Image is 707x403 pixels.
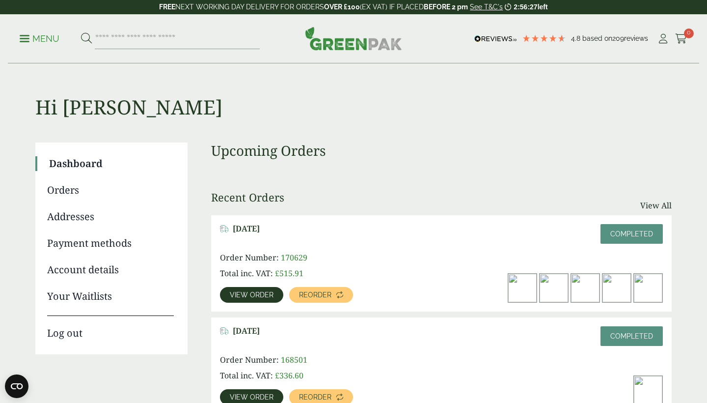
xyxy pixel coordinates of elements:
a: Menu [20,33,59,43]
h1: Hi [PERSON_NAME] [35,64,672,119]
span: Order Number: [220,252,279,263]
span: Reorder [299,394,331,401]
img: IMG_5658-300x200.jpg [602,274,631,302]
a: Log out [47,316,174,341]
span: 0 [684,29,694,38]
i: My Account [657,34,669,44]
div: 4.78 Stars [522,34,566,43]
span: Completed [610,332,653,340]
img: Plastic-Lid-Top-300x229.jpg [540,274,568,302]
p: Menu [20,33,59,45]
a: Payment methods [47,236,174,251]
strong: OVER £100 [324,3,360,11]
a: Reorder [289,287,353,303]
span: £ [275,370,279,381]
span: View order [230,291,273,298]
span: left [538,3,548,11]
a: Orders [47,183,174,198]
img: GreenPak Supplies [305,27,402,50]
span: 2:56:27 [514,3,537,11]
img: dsc_0114a_2-300x449.jpg [571,274,599,302]
strong: FREE [159,3,175,11]
img: 24cm-2-Ply-Cocktail-Black-Napkin-300x300.jpg [634,274,662,302]
bdi: 515.91 [275,268,303,279]
span: Based on [582,34,612,42]
span: Order Number: [220,354,279,365]
span: Total inc. VAT: [220,268,273,279]
a: View order [220,287,283,303]
a: Dashboard [49,156,174,171]
a: Your Waitlists [47,289,174,304]
span: [DATE] [233,326,260,336]
h3: Upcoming Orders [211,143,672,159]
span: View order [230,394,273,401]
strong: BEFORE 2 pm [424,3,468,11]
span: Total inc. VAT: [220,370,273,381]
a: 0 [675,31,687,46]
span: [DATE] [233,224,260,233]
button: Open CMP widget [5,374,28,398]
span: 170629 [281,252,307,263]
a: View All [640,200,672,211]
span: 4.8 [571,34,582,42]
img: REVIEWS.io [474,35,517,42]
a: Account details [47,262,174,277]
i: Cart [675,34,687,44]
span: Completed [610,230,653,238]
h3: Recent Orders [211,191,284,203]
a: See T&C's [470,3,503,11]
span: Reorder [299,291,331,298]
img: Kraft-8oz-with-Porridge-300x200.jpg [508,274,537,302]
a: Addresses [47,209,174,224]
span: 168501 [281,354,307,365]
bdi: 336.60 [275,370,303,381]
span: reviews [624,34,648,42]
span: 209 [612,34,624,42]
span: £ [275,268,279,279]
